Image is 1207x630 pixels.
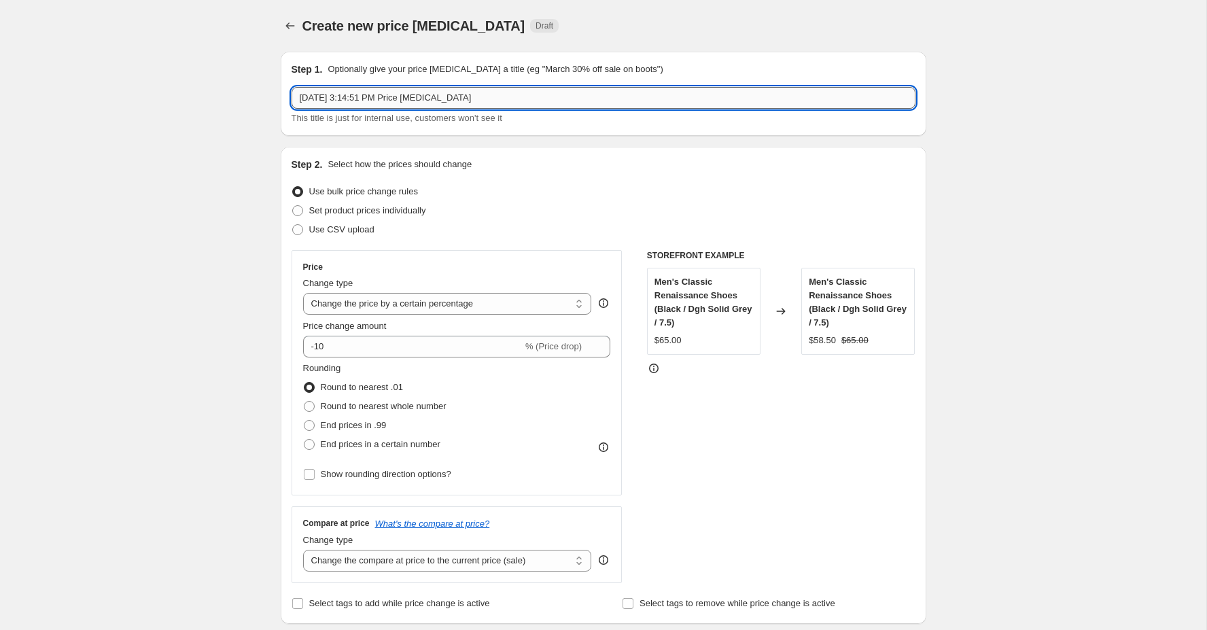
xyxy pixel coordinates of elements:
span: Change type [303,278,353,288]
div: $58.50 [809,334,836,347]
span: Draft [536,20,553,31]
span: Select tags to add while price change is active [309,598,490,608]
h2: Step 1. [292,63,323,76]
h6: STOREFRONT EXAMPLE [647,250,915,261]
span: Use bulk price change rules [309,186,418,196]
span: Set product prices individually [309,205,426,215]
span: This title is just for internal use, customers won't see it [292,113,502,123]
input: -15 [303,336,523,357]
span: Men's Classic Renaissance Shoes (Black / Dgh Solid Grey / 7.5) [809,277,907,328]
span: Select tags to remove while price change is active [640,598,835,608]
h3: Compare at price [303,518,370,529]
span: Rounding [303,363,341,373]
span: Change type [303,535,353,545]
h2: Step 2. [292,158,323,171]
span: Men's Classic Renaissance Shoes (Black / Dgh Solid Grey / 7.5) [654,277,752,328]
div: $65.00 [654,334,682,347]
div: help [597,553,610,567]
span: Price change amount [303,321,387,331]
strike: $65.00 [841,334,869,347]
span: End prices in .99 [321,420,387,430]
span: % (Price drop) [525,341,582,351]
span: End prices in a certain number [321,439,440,449]
button: What's the compare at price? [375,519,490,529]
span: Show rounding direction options? [321,469,451,479]
span: Use CSV upload [309,224,374,234]
h3: Price [303,262,323,273]
div: help [597,296,610,310]
span: Round to nearest whole number [321,401,447,411]
span: Round to nearest .01 [321,382,403,392]
p: Optionally give your price [MEDICAL_DATA] a title (eg "March 30% off sale on boots") [328,63,663,76]
span: Create new price [MEDICAL_DATA] [302,18,525,33]
button: Price change jobs [281,16,300,35]
p: Select how the prices should change [328,158,472,171]
input: 30% off holiday sale [292,87,915,109]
